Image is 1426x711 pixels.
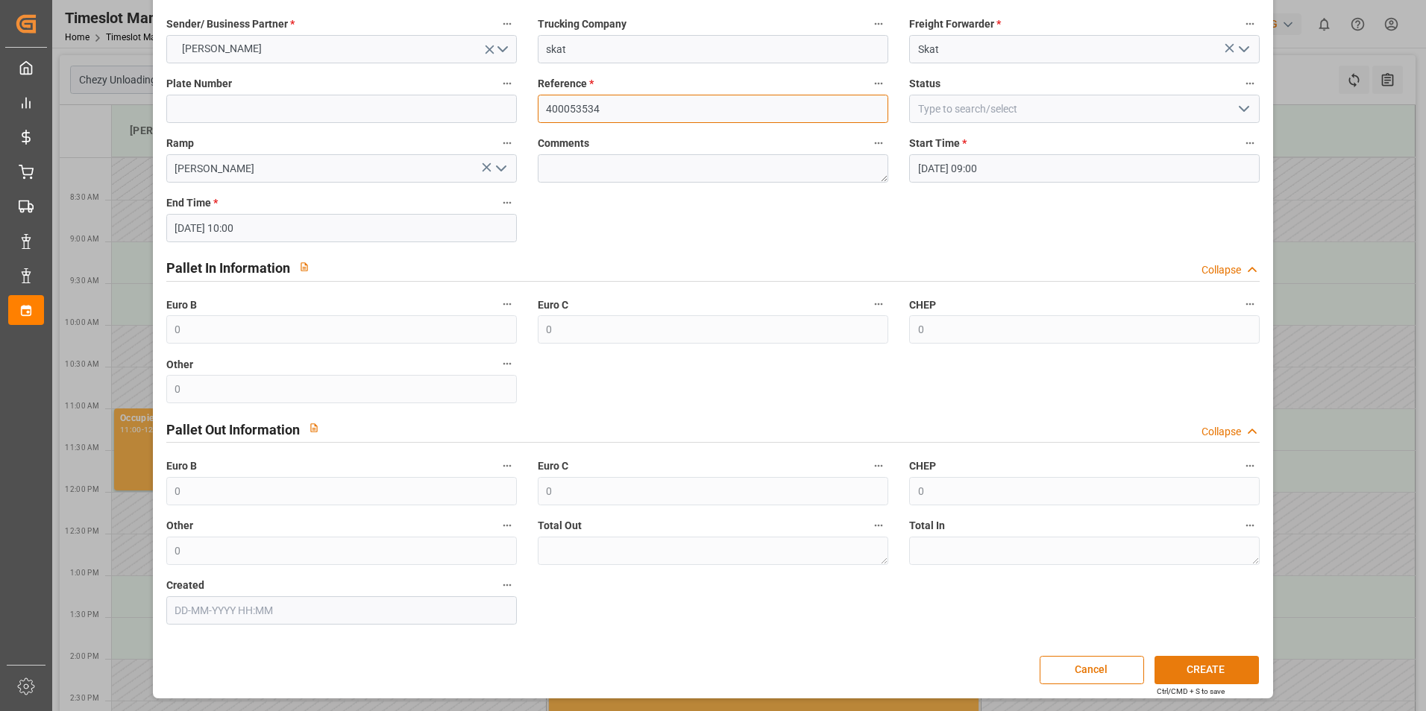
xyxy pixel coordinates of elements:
span: Trucking Company [538,16,626,32]
button: open menu [1232,38,1254,61]
button: Total In [1240,516,1260,535]
span: Reference [538,76,594,92]
button: Start Time * [1240,133,1260,153]
button: Comments [869,133,888,153]
span: End Time [166,195,218,211]
span: Total In [909,518,945,534]
button: Other [497,354,517,373]
button: End Time * [497,193,517,212]
button: View description [300,414,328,442]
span: Euro C [538,458,568,474]
button: View description [290,253,318,281]
button: Plate Number [497,74,517,93]
span: Total Out [538,518,582,534]
button: Cancel [1040,656,1144,684]
div: Collapse [1202,424,1241,440]
input: DD-MM-YYYY HH:MM [166,596,517,625]
span: Sender/ Business Partner [166,16,295,32]
span: Comments [538,136,589,151]
span: Plate Number [166,76,232,92]
h2: Pallet Out Information [166,420,300,440]
button: Other [497,516,517,535]
button: open menu [166,35,517,63]
span: Other [166,518,193,534]
button: Created [497,575,517,595]
button: Total Out [869,516,888,535]
button: open menu [489,157,511,180]
button: Euro C [869,294,888,314]
input: Type to search/select [166,154,517,183]
button: Freight Forwarder * [1240,14,1260,34]
span: Created [166,578,204,593]
button: Ramp [497,133,517,153]
button: Trucking Company [869,14,888,34]
span: Freight Forwarder [909,16,1001,32]
input: DD-MM-YYYY HH:MM [909,154,1260,183]
button: Sender/ Business Partner * [497,14,517,34]
span: [PERSON_NAME] [175,41,269,57]
span: CHEP [909,297,936,313]
button: Euro C [869,456,888,475]
span: Other [166,357,193,373]
button: Euro B [497,294,517,314]
input: Type to search/select [909,95,1260,123]
div: Collapse [1202,262,1241,278]
input: DD-MM-YYYY HH:MM [166,214,517,242]
span: CHEP [909,458,936,474]
h2: Pallet In Information [166,258,290,278]
span: Euro C [538,297,568,313]
button: CREATE [1155,656,1259,684]
button: CHEP [1240,456,1260,475]
button: Status [1240,74,1260,93]
div: Ctrl/CMD + S to save [1157,686,1225,697]
button: open menu [1232,98,1254,121]
span: Status [909,76,940,92]
button: Reference * [869,74,888,93]
span: Euro B [166,297,197,313]
span: Start Time [909,136,967,151]
button: Euro B [497,456,517,475]
button: CHEP [1240,294,1260,314]
span: Ramp [166,136,194,151]
span: Euro B [166,458,197,474]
